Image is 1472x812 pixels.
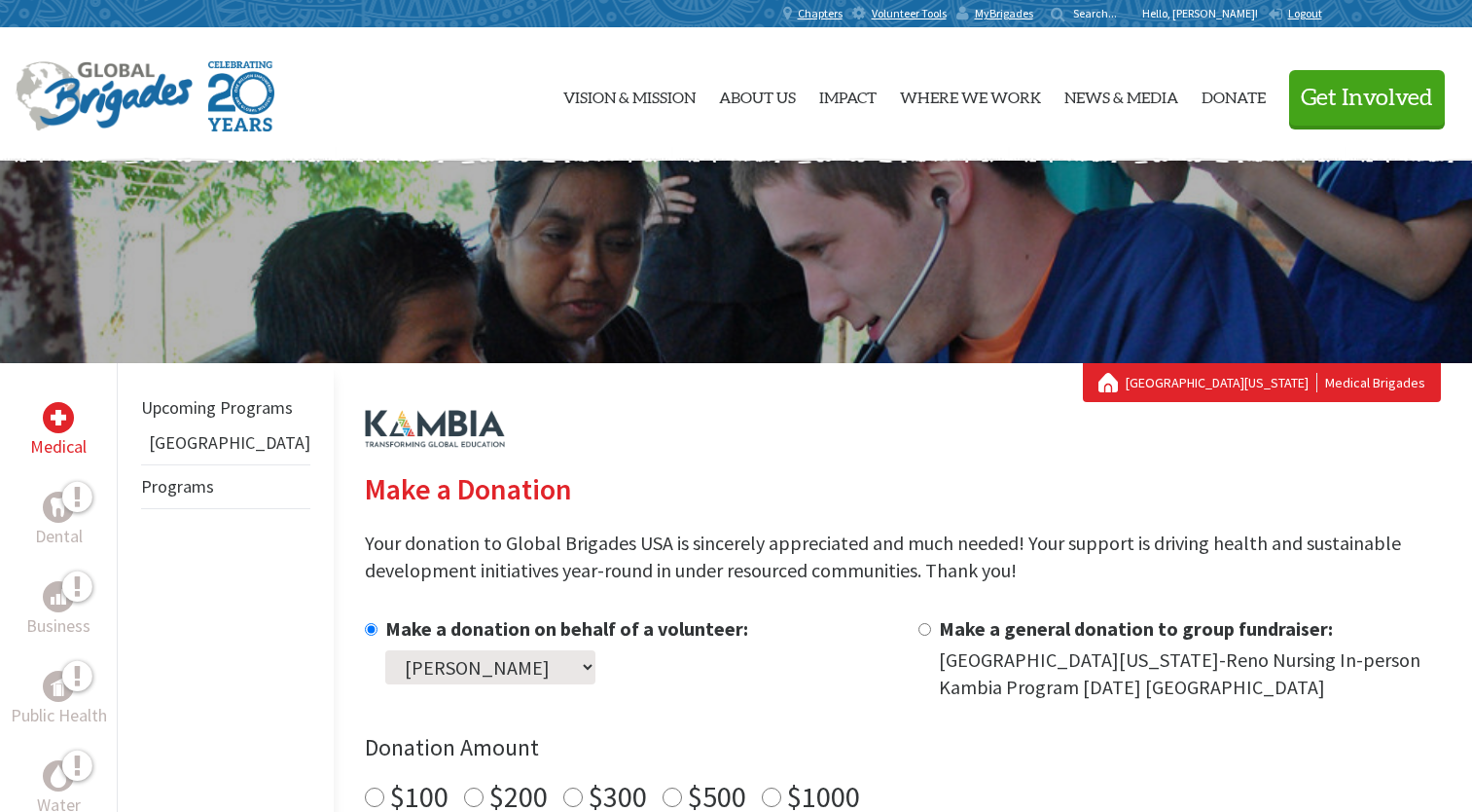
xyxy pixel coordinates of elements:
span: Logout [1288,6,1322,20]
a: Logout [1268,6,1322,21]
div: Medical [43,402,74,433]
div: Dental [43,492,74,523]
div: Medical Brigades [1098,373,1425,392]
a: DentalDental [35,492,83,550]
img: Global Brigades Logo [16,61,193,131]
label: Make a general donation to group fundraiser: [939,616,1333,641]
a: [GEOGRAPHIC_DATA][US_STATE] [1126,373,1317,392]
a: [GEOGRAPHIC_DATA] [149,431,310,454]
a: Impact [819,44,877,145]
img: Water [51,764,66,787]
label: Make a donation on behalf of a volunteer: [385,616,748,641]
p: Business [26,612,90,640]
p: Medical [30,433,87,461]
span: Get Involved [1301,87,1433,110]
li: Belize [141,429,310,464]
img: logo-kambia.png [365,410,505,448]
span: Chapters [798,6,843,21]
a: Donate [1202,44,1266,145]
li: Programs [141,464,310,509]
a: BusinessBusiness [26,581,90,640]
a: About Us [719,44,796,145]
a: Where We Work [900,44,1041,145]
p: Your donation to Global Brigades USA is sincerely appreciated and much needed! Your support is dr... [365,530,1441,584]
img: Business [51,589,66,605]
div: Public Health [43,671,74,702]
input: Search... [1073,6,1129,20]
p: Public Health [11,702,107,729]
li: Upcoming Programs [141,387,310,429]
a: Public HealthPublic Health [11,671,107,729]
div: [GEOGRAPHIC_DATA][US_STATE]-Reno Nursing In-person Kambia Program [DATE] [GEOGRAPHIC_DATA] [939,646,1441,701]
img: Global Brigades Celebrating 20 Years [208,61,274,131]
a: Upcoming Programs [141,396,293,419]
a: MedicalMedical [30,402,87,461]
div: Business [43,581,74,612]
span: Volunteer Tools [872,6,947,21]
img: Dental [51,498,66,516]
a: Vision & Mission [563,44,696,145]
img: Medical [51,410,66,425]
div: Water [43,760,74,792]
p: Hello, [PERSON_NAME]! [1142,6,1268,21]
a: News & Media [1064,44,1178,145]
span: MyBrigades [975,6,1033,21]
button: Get Involved [1289,70,1445,126]
h2: Make a Donation [365,471,1441,506]
p: Dental [35,523,83,550]
img: Public Health [51,677,66,696]
h4: Donation Amount [365,732,1441,763]
a: Programs [141,475,214,498]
